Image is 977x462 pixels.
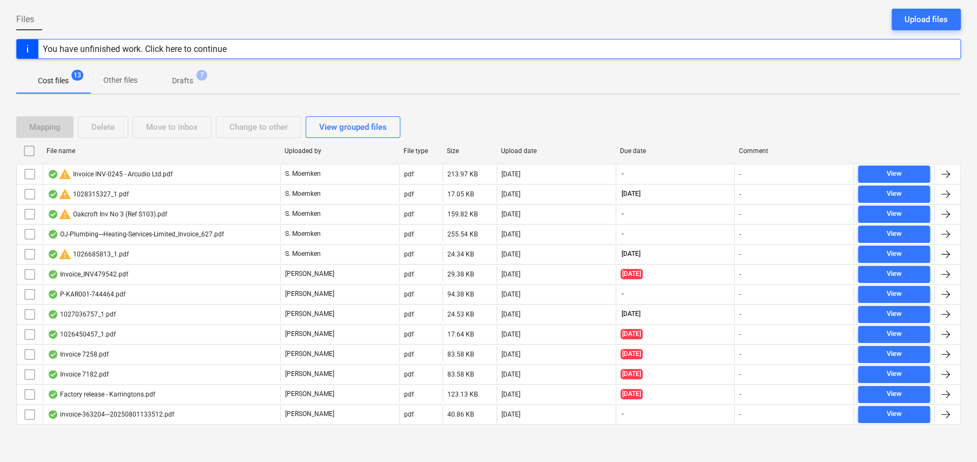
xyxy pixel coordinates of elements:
div: Size [447,147,492,155]
div: [DATE] [501,351,520,358]
div: OCR finished [48,190,58,199]
span: [DATE] [620,329,643,339]
div: View [887,228,902,240]
div: - [739,311,741,318]
button: View [858,186,930,203]
p: [PERSON_NAME] [285,269,334,279]
div: pdf [404,291,414,298]
div: - [739,190,741,198]
button: View [858,166,930,183]
div: Upload files [905,12,948,27]
span: - [620,289,625,299]
div: OCR finished [48,330,58,339]
div: View grouped files [319,120,387,134]
span: [DATE] [620,189,642,199]
span: - [620,229,625,239]
span: warning [58,188,71,201]
div: OCR finished [48,350,58,359]
span: [DATE] [620,309,642,319]
div: pdf [404,351,414,358]
div: 83.58 KB [447,371,474,378]
span: 13 [71,70,83,81]
div: 1028315327_1.pdf [48,188,129,201]
button: View [858,346,930,363]
div: View [887,368,902,380]
p: Other files [103,75,137,86]
div: [DATE] [501,391,520,398]
div: pdf [404,210,414,218]
div: 123.13 KB [447,391,478,398]
div: 29.38 KB [447,270,474,278]
p: [PERSON_NAME] [285,289,334,299]
div: View [887,308,902,320]
div: pdf [404,391,414,398]
div: 94.38 KB [447,291,474,298]
div: pdf [404,411,414,418]
span: - [620,169,625,179]
div: - [739,230,741,238]
span: warning [58,168,71,181]
span: warning [58,208,71,221]
div: OCR finished [48,250,58,259]
div: File type [404,147,438,155]
p: [PERSON_NAME] [285,329,334,339]
div: pdf [404,270,414,278]
div: OCR finished [48,270,58,279]
div: View [887,208,902,220]
div: pdf [404,331,414,338]
div: Oakcroft Inv No 3 (Ref S103).pdf [48,208,167,221]
div: pdf [404,230,414,238]
span: warning [58,248,71,261]
div: View [887,188,902,200]
div: - [739,210,741,218]
div: OCR finished [48,390,58,399]
div: 1027036757_1.pdf [48,310,116,319]
div: - [739,250,741,258]
div: [DATE] [501,170,520,178]
p: [PERSON_NAME] [285,390,334,399]
div: [DATE] [501,291,520,298]
div: Due date [620,147,730,155]
div: OJ-Plumbing---Heating-Services-Limited_Invoice_627.pdf [48,230,224,239]
span: 7 [196,70,207,81]
div: 1026685813_1.pdf [48,248,129,261]
div: View [887,328,902,340]
div: - [739,170,741,178]
div: Uploaded by [285,147,395,155]
p: [PERSON_NAME] [285,410,334,419]
div: 40.86 KB [447,411,474,418]
div: OCR finished [48,370,58,379]
span: [DATE] [620,269,643,279]
div: - [739,331,741,338]
div: [DATE] [501,210,520,218]
p: S. Moemken [285,189,321,199]
div: Invoice INV-0245 - Arcudio Ltd.pdf [48,168,173,181]
div: [DATE] [501,311,520,318]
div: View [887,388,902,400]
div: pdf [404,250,414,258]
div: [DATE] [501,331,520,338]
div: invoice-363204---20250801133512.pdf [48,410,174,419]
div: 83.58 KB [447,351,474,358]
div: - [739,270,741,278]
div: View [887,168,902,180]
div: View [887,348,902,360]
p: S. Moemken [285,209,321,219]
div: pdf [404,170,414,178]
div: OCR finished [48,230,58,239]
button: View grouped files [306,116,400,138]
div: 159.82 KB [447,210,478,218]
div: Invoice 7258.pdf [48,350,109,359]
span: [DATE] [620,249,642,259]
p: S. Moemken [285,229,321,239]
div: - [739,371,741,378]
span: - [620,209,625,219]
div: - [739,411,741,418]
button: View [858,366,930,383]
button: View [858,306,930,323]
div: [DATE] [501,411,520,418]
div: Upload date [501,147,611,155]
p: S. Moemken [285,249,321,259]
div: View [887,248,902,260]
div: [DATE] [501,270,520,278]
